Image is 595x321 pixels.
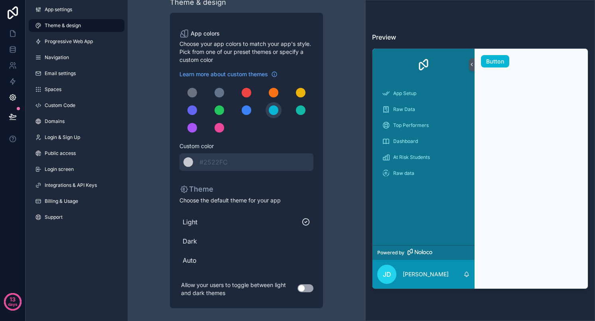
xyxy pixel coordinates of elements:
[45,86,61,93] span: Spaces
[45,134,80,141] span: Login & Sign Up
[377,166,470,180] a: Raw data
[29,179,124,192] a: Integrations & API Keys
[29,35,124,48] a: Progressive Web App
[179,279,297,299] p: Allow your users to toggle between light and dark themes
[183,236,310,246] span: Dark
[45,166,74,172] span: Login screen
[29,115,124,128] a: Domains
[29,211,124,224] a: Support
[377,150,470,164] a: At Risk Students
[45,6,72,13] span: App settings
[45,70,76,77] span: Email settings
[8,299,18,310] p: days
[191,30,220,38] span: App colors
[29,195,124,208] a: Billing & Usage
[45,38,93,45] span: Progressive Web App
[481,55,509,68] button: Button
[45,214,63,220] span: Support
[29,147,124,160] a: Public access
[377,118,470,133] a: Top Performers
[179,196,313,204] span: Choose the default theme for your app
[393,170,414,176] span: Raw data
[383,269,391,279] span: jd
[29,19,124,32] a: Theme & design
[29,3,124,16] a: App settings
[29,51,124,64] a: Navigation
[372,245,475,260] a: Powered by
[10,295,16,303] p: 13
[45,182,97,188] span: Integrations & API Keys
[393,90,416,97] span: App Setup
[199,158,228,166] span: #2522FC
[377,250,404,256] span: Powered by
[179,184,213,195] p: Theme
[29,131,124,144] a: Login & Sign Up
[45,22,81,29] span: Theme & design
[393,154,430,160] span: At Risk Students
[377,134,470,149] a: Dashboard
[183,256,310,265] span: Auto
[183,217,301,227] span: Light
[45,118,65,125] span: Domains
[372,81,475,245] div: scrollable content
[377,86,470,101] a: App Setup
[179,40,313,64] span: Choose your app colors to match your app's style. Pick from one of our preset themes or specify a...
[179,142,307,150] span: Custom color
[393,138,418,145] span: Dashboard
[393,122,429,129] span: Top Performers
[417,58,430,71] img: App logo
[179,70,278,78] a: Learn more about custom themes
[393,106,415,113] span: Raw Data
[45,150,76,157] span: Public access
[403,270,449,278] p: [PERSON_NAME]
[372,32,588,42] h3: Preview
[45,102,75,109] span: Custom Code
[29,163,124,176] a: Login screen
[29,83,124,96] a: Spaces
[29,99,124,112] a: Custom Code
[45,198,78,204] span: Billing & Usage
[179,70,268,78] span: Learn more about custom themes
[29,67,124,80] a: Email settings
[377,102,470,117] a: Raw Data
[45,54,69,61] span: Navigation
